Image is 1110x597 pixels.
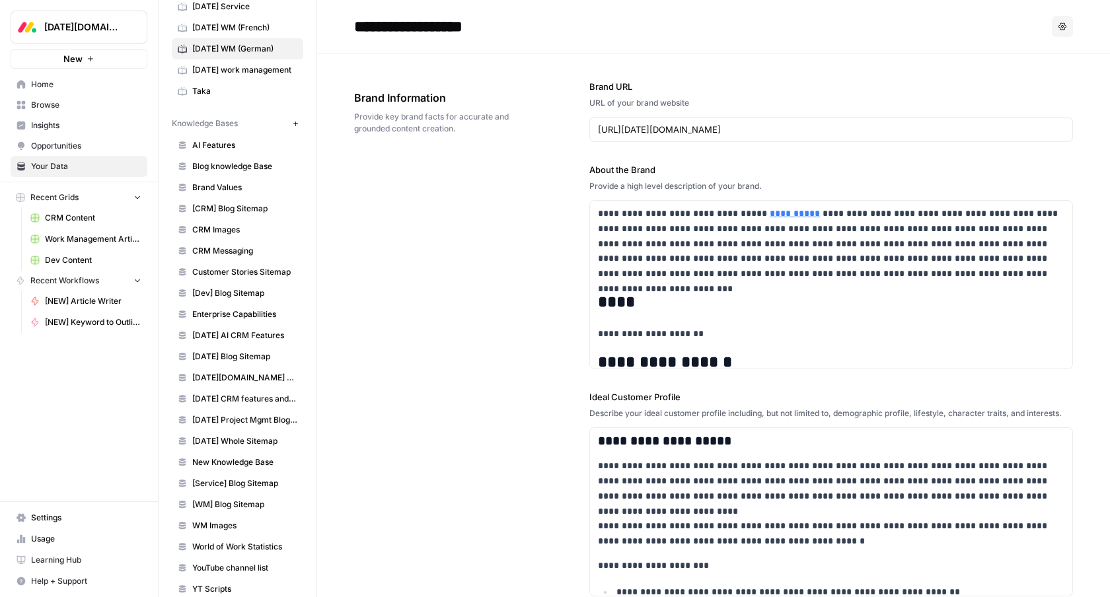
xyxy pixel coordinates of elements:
[192,541,297,553] span: World of Work Statistics
[192,43,297,55] span: [DATE] WM (German)
[192,435,297,447] span: [DATE] Whole Sitemap
[172,452,303,473] a: New Knowledge Base
[192,414,297,426] span: [DATE] Project Mgmt Blog Sitemap
[11,49,147,69] button: New
[192,287,297,299] span: [Dev] Blog Sitemap
[192,308,297,320] span: Enterprise Capabilities
[31,140,141,152] span: Opportunities
[192,85,297,97] span: Taka
[589,180,1073,192] div: Provide a high level description of your brand.
[45,295,141,307] span: [NEW] Article Writer
[192,562,297,574] span: YouTube channel list
[31,533,141,545] span: Usage
[172,156,303,177] a: Blog knowledge Base
[192,351,297,363] span: [DATE] Blog Sitemap
[172,557,303,579] a: YouTube channel list
[192,456,297,468] span: New Knowledge Base
[589,80,1073,93] label: Brand URL
[192,139,297,151] span: AI Features
[192,330,297,341] span: [DATE] AI CRM Features
[192,499,297,510] span: [WM] Blog Sitemap
[192,520,297,532] span: WM Images
[172,536,303,557] a: World of Work Statistics
[192,372,297,384] span: [DATE][DOMAIN_NAME] AI offering
[192,266,297,278] span: Customer Stories Sitemap
[45,233,141,245] span: Work Management Article Grid
[44,20,124,34] span: [DATE][DOMAIN_NAME]
[31,79,141,90] span: Home
[172,473,303,494] a: [Service] Blog Sitemap
[172,177,303,198] a: Brand Values
[31,554,141,566] span: Learning Hub
[11,528,147,549] a: Usage
[11,115,147,136] a: Insights
[31,120,141,131] span: Insights
[172,325,303,346] a: [DATE] AI CRM Features
[15,15,39,39] img: Monday.com Logo
[192,203,297,215] span: [CRM] Blog Sitemap
[172,135,303,156] a: AI Features
[24,207,147,228] a: CRM Content
[172,38,303,59] a: [DATE] WM (German)
[172,409,303,431] a: [DATE] Project Mgmt Blog Sitemap
[31,160,141,172] span: Your Data
[30,192,79,203] span: Recent Grids
[354,111,515,135] span: Provide key brand facts for accurate and grounded content creation.
[172,81,303,102] a: Taka
[354,90,515,106] span: Brand Information
[11,156,147,177] a: Your Data
[24,291,147,312] a: [NEW] Article Writer
[172,367,303,388] a: [DATE][DOMAIN_NAME] AI offering
[45,212,141,224] span: CRM Content
[45,316,141,328] span: [NEW] Keyword to Outline
[172,388,303,409] a: [DATE] CRM features and use cases
[172,240,303,262] a: CRM Messaging
[11,135,147,157] a: Opportunities
[11,188,147,207] button: Recent Grids
[172,494,303,515] a: [WM] Blog Sitemap
[172,219,303,240] a: CRM Images
[172,59,303,81] a: [DATE] work management
[589,97,1073,109] div: URL of your brand website
[11,571,147,592] button: Help + Support
[192,583,297,595] span: YT Scripts
[11,94,147,116] a: Browse
[192,224,297,236] span: CRM Images
[172,304,303,325] a: Enterprise Capabilities
[192,477,297,489] span: [Service] Blog Sitemap
[24,250,147,271] a: Dev Content
[192,182,297,193] span: Brand Values
[589,407,1073,419] div: Describe your ideal customer profile including, but not limited to, demographic profile, lifestyl...
[31,575,141,587] span: Help + Support
[598,123,1064,136] input: www.sundaysoccer.com
[172,431,303,452] a: [DATE] Whole Sitemap
[192,393,297,405] span: [DATE] CRM features and use cases
[11,271,147,291] button: Recent Workflows
[31,512,141,524] span: Settings
[172,262,303,283] a: Customer Stories Sitemap
[172,346,303,367] a: [DATE] Blog Sitemap
[11,74,147,95] a: Home
[172,283,303,304] a: [Dev] Blog Sitemap
[63,52,83,65] span: New
[172,118,238,129] span: Knowledge Bases
[172,198,303,219] a: [CRM] Blog Sitemap
[45,254,141,266] span: Dev Content
[589,163,1073,176] label: About the Brand
[31,99,141,111] span: Browse
[192,160,297,172] span: Blog knowledge Base
[192,245,297,257] span: CRM Messaging
[11,507,147,528] a: Settings
[192,64,297,76] span: [DATE] work management
[11,11,147,44] button: Workspace: Monday.com
[24,312,147,333] a: [NEW] Keyword to Outline
[172,515,303,536] a: WM Images
[589,390,1073,404] label: Ideal Customer Profile
[192,1,297,13] span: [DATE] Service
[172,17,303,38] a: [DATE] WM (French)
[192,22,297,34] span: [DATE] WM (French)
[30,275,99,287] span: Recent Workflows
[11,549,147,571] a: Learning Hub
[24,228,147,250] a: Work Management Article Grid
